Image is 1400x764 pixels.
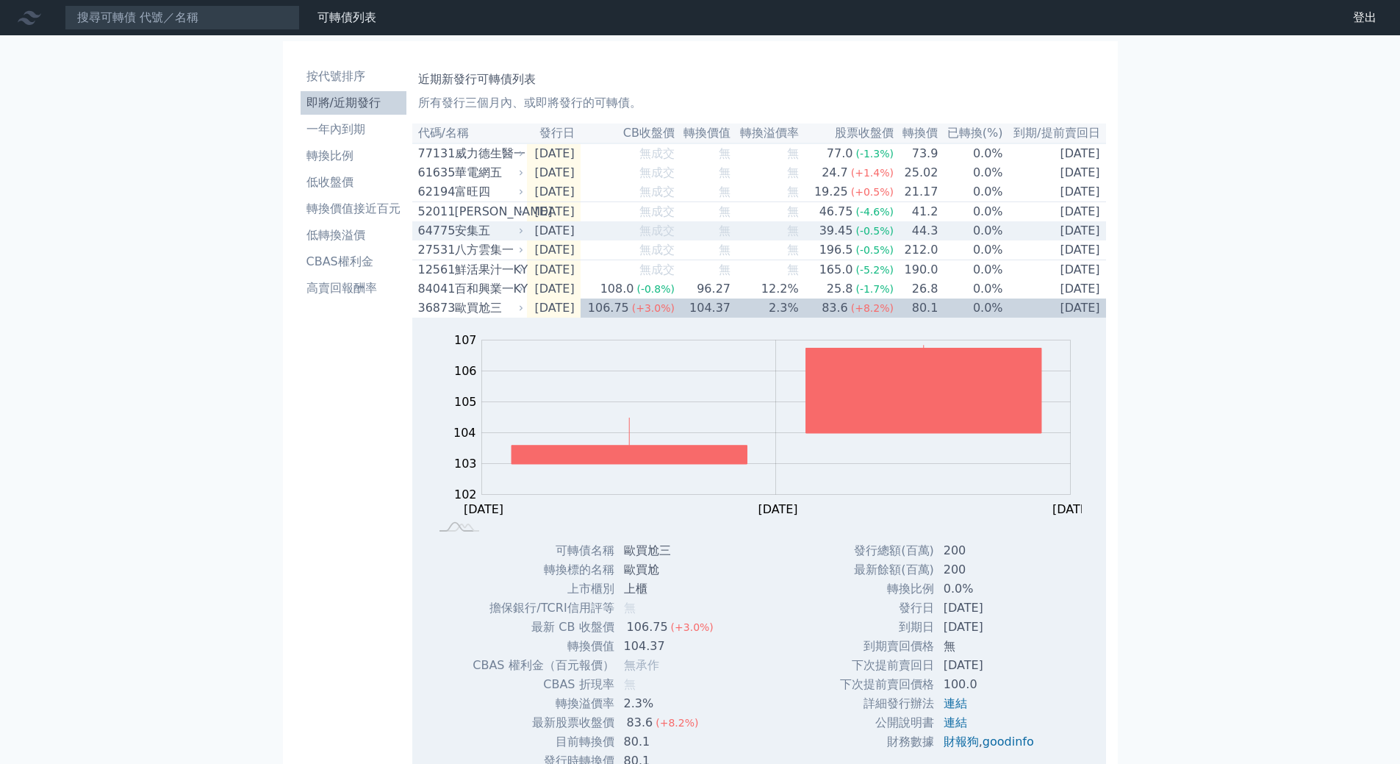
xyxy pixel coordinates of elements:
td: 轉換標的名稱 [472,560,614,579]
td: 上櫃 [615,579,725,599]
th: 到期/提前賣回日 [1004,124,1106,143]
td: [DATE] [1004,279,1106,299]
td: 0.0% [935,579,1046,599]
td: 200 [935,541,1046,560]
td: [DATE] [1004,240,1106,260]
tspan: [DATE] [1052,502,1092,516]
td: 104.37 [615,637,725,656]
span: 無 [719,146,730,160]
td: [DATE] [1004,163,1106,182]
span: 無 [719,263,730,276]
div: 106.75 [585,299,632,317]
th: 代碼/名稱 [412,124,527,143]
a: 轉換比例 [301,144,406,168]
div: 12561 [418,261,451,279]
td: CBAS 權利金（百元報價） [472,656,614,675]
td: [DATE] [935,618,1046,637]
td: 0.0% [938,143,1003,163]
td: 到期日 [839,618,935,637]
td: [DATE] [527,279,581,299]
a: 一年內到期 [301,118,406,141]
th: 發行日 [527,124,581,143]
tspan: 102 [454,488,477,501]
td: 下次提前賣回價格 [839,675,935,694]
td: 最新 CB 收盤價 [472,618,614,637]
span: 無 [787,185,799,199]
a: goodinfo [983,735,1034,749]
li: 低轉換溢價 [301,226,406,244]
tspan: 103 [454,457,477,471]
td: 歐買尬 [615,560,725,579]
td: 目前轉換價 [472,732,614,751]
span: 無成交 [639,224,675,238]
td: 發行總額(百萬) [839,541,935,560]
span: (+3.0%) [671,621,714,633]
a: 連結 [944,696,967,710]
td: [DATE] [935,599,1046,618]
div: 64775 [418,222,451,240]
span: (+8.2%) [656,717,698,729]
th: 已轉換(%) [938,124,1003,143]
td: 轉換溢價率 [472,694,614,713]
td: 歐買尬三 [615,541,725,560]
td: 0.0% [938,299,1003,318]
div: 27531 [418,241,451,259]
a: 登出 [1341,6,1388,29]
td: 26.8 [894,279,938,299]
td: 轉換價值 [472,637,614,656]
td: [DATE] [1004,299,1106,318]
a: 即將/近期發行 [301,91,406,115]
div: 77131 [418,145,451,163]
a: 可轉債列表 [317,10,376,24]
div: 歐買尬三 [455,299,521,317]
div: 165.0 [816,261,856,279]
a: 按代號排序 [301,65,406,88]
td: 0.0% [938,240,1003,260]
td: 0.0% [938,182,1003,202]
td: [DATE] [527,182,581,202]
span: 無 [719,204,730,218]
div: 83.6 [819,299,851,317]
th: 轉換溢價率 [731,124,800,143]
td: 21.17 [894,182,938,202]
td: [DATE] [1004,260,1106,280]
a: 轉換價值接近百元 [301,197,406,221]
span: 無 [787,146,799,160]
li: 高賣回報酬率 [301,279,406,297]
td: 可轉債名稱 [472,541,614,560]
tspan: 106 [454,364,477,378]
td: CBAS 折現率 [472,675,614,694]
input: 搜尋可轉債 代號／名稱 [65,5,300,30]
td: 0.0% [938,260,1003,280]
tspan: 105 [454,395,477,409]
div: 106.75 [624,618,671,636]
td: 擔保銀行/TCRI信用評等 [472,599,614,618]
span: 無成交 [639,204,675,218]
td: 73.9 [894,143,938,163]
div: 25.8 [824,280,856,298]
tspan: [DATE] [464,502,503,516]
span: 無 [624,601,636,615]
td: 80.1 [615,732,725,751]
td: 公開說明書 [839,713,935,732]
td: 2.3% [731,299,800,318]
span: 無 [719,165,730,179]
div: 46.75 [816,203,856,221]
p: 所有發行三個月內、或即將發行的可轉債。 [418,94,1100,112]
span: 無成交 [639,243,675,257]
div: 八方雲集一 [455,241,521,259]
span: (-1.7%) [855,283,894,295]
span: 無 [787,165,799,179]
tspan: 107 [454,333,477,347]
td: 下次提前賣回日 [839,656,935,675]
div: 39.45 [816,222,856,240]
td: 2.3% [615,694,725,713]
td: 上市櫃別 [472,579,614,599]
div: 83.6 [624,714,656,732]
li: 轉換價值接近百元 [301,200,406,218]
div: 安集五 [455,222,521,240]
g: Chart [446,333,1093,516]
td: 0.0% [938,163,1003,182]
td: 財務數據 [839,732,935,751]
td: [DATE] [1004,182,1106,202]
